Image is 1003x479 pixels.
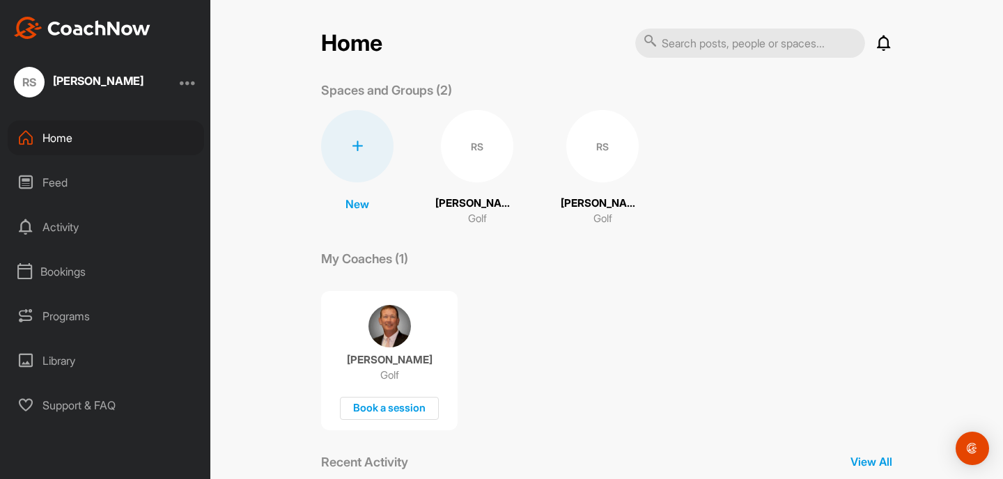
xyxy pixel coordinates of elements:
div: Feed [8,165,204,200]
p: Golf [380,368,399,382]
div: Open Intercom Messenger [956,432,989,465]
div: [PERSON_NAME] [53,75,143,86]
div: RS [566,110,639,182]
p: Golf [593,211,612,227]
p: [PERSON_NAME] [435,196,519,212]
div: RS [441,110,513,182]
div: Support & FAQ [8,388,204,423]
div: RS [14,67,45,97]
a: RS[PERSON_NAME]Golf [561,110,644,227]
div: Bookings [8,254,204,289]
p: Golf [468,211,487,227]
div: Library [8,343,204,378]
h2: Home [321,30,382,57]
a: RS[PERSON_NAME]Golf [435,110,519,227]
p: My Coaches (1) [321,249,408,268]
p: [PERSON_NAME] [347,353,433,367]
input: Search posts, people or spaces... [635,29,865,58]
p: View All [850,453,892,470]
img: coach avatar [368,305,411,347]
p: Recent Activity [321,453,408,471]
img: CoachNow [14,17,150,39]
p: Spaces and Groups (2) [321,81,452,100]
div: Activity [8,210,204,244]
div: Programs [8,299,204,333]
div: Book a session [340,397,439,420]
p: [PERSON_NAME] [561,196,644,212]
p: New [345,196,369,212]
div: Home [8,120,204,155]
